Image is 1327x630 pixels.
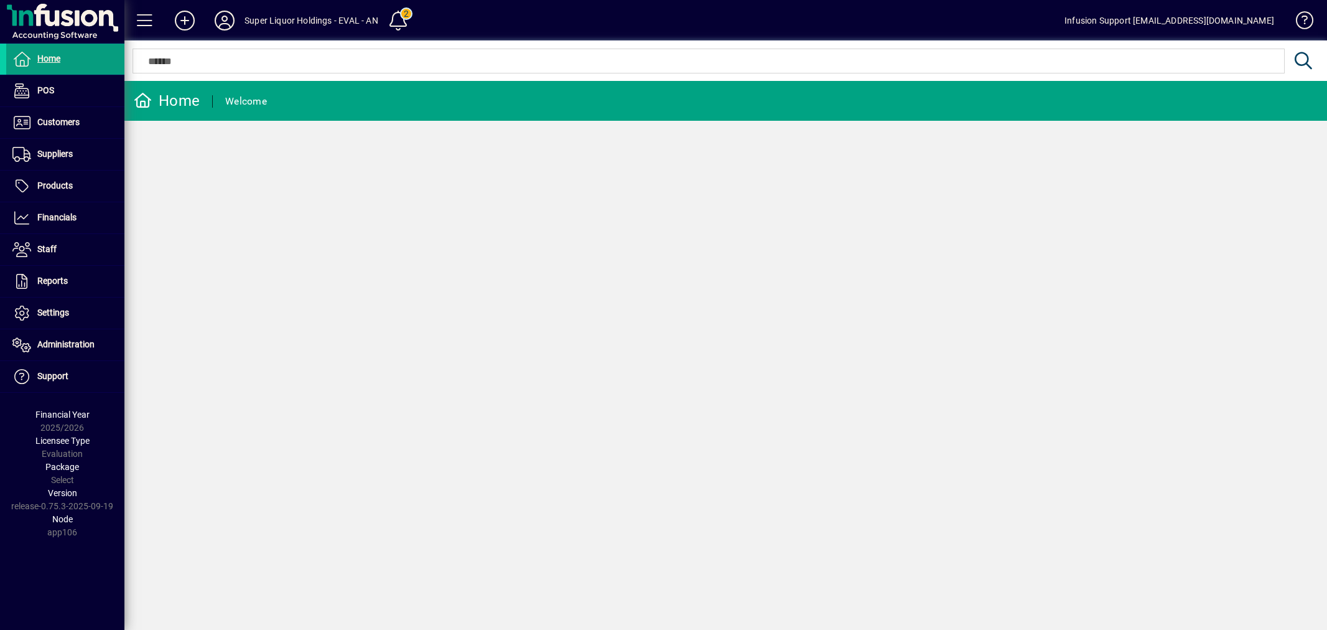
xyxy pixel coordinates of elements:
[37,181,73,190] span: Products
[6,202,124,233] a: Financials
[37,308,69,317] span: Settings
[52,514,73,524] span: Node
[35,410,90,420] span: Financial Year
[37,85,54,95] span: POS
[37,244,57,254] span: Staff
[165,9,205,32] button: Add
[6,171,124,202] a: Products
[244,11,378,31] div: Super Liquor Holdings - EVAL - AN
[6,234,124,265] a: Staff
[1287,2,1311,43] a: Knowledge Base
[6,139,124,170] a: Suppliers
[37,276,68,286] span: Reports
[6,298,124,329] a: Settings
[37,54,60,63] span: Home
[134,91,200,111] div: Home
[6,329,124,360] a: Administration
[48,488,77,498] span: Version
[6,75,124,106] a: POS
[6,107,124,138] a: Customers
[37,212,77,222] span: Financials
[6,266,124,297] a: Reports
[37,371,68,381] span: Support
[6,361,124,392] a: Support
[37,339,95,349] span: Administration
[205,9,244,32] button: Profile
[37,117,80,127] span: Customers
[225,92,267,111] div: Welcome
[1064,11,1274,31] div: Infusion Support [EMAIL_ADDRESS][DOMAIN_NAME]
[35,436,90,446] span: Licensee Type
[45,462,79,472] span: Package
[37,149,73,159] span: Suppliers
